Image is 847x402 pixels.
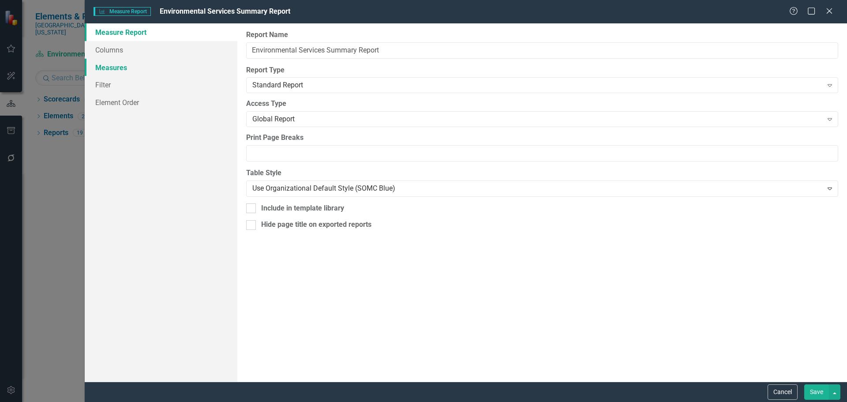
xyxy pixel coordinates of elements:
a: Element Order [85,94,237,111]
div: Standard Report [252,80,823,90]
a: Filter [85,76,237,94]
span: Environmental Services Summary Report [160,7,290,15]
a: Columns [85,41,237,59]
a: Measure Report [85,23,237,41]
a: Measures [85,59,237,76]
div: Include in template library [261,203,344,214]
button: Save [804,384,829,400]
div: Global Report [252,114,823,124]
button: Cancel [768,384,798,400]
span: Measure Report [94,7,151,16]
label: Report Name [246,30,838,40]
input: Report Name [246,42,838,59]
label: Report Type [246,65,838,75]
div: Hide page title on exported reports [261,220,371,230]
label: Access Type [246,99,838,109]
label: Table Style [246,168,838,178]
label: Print Page Breaks [246,133,838,143]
